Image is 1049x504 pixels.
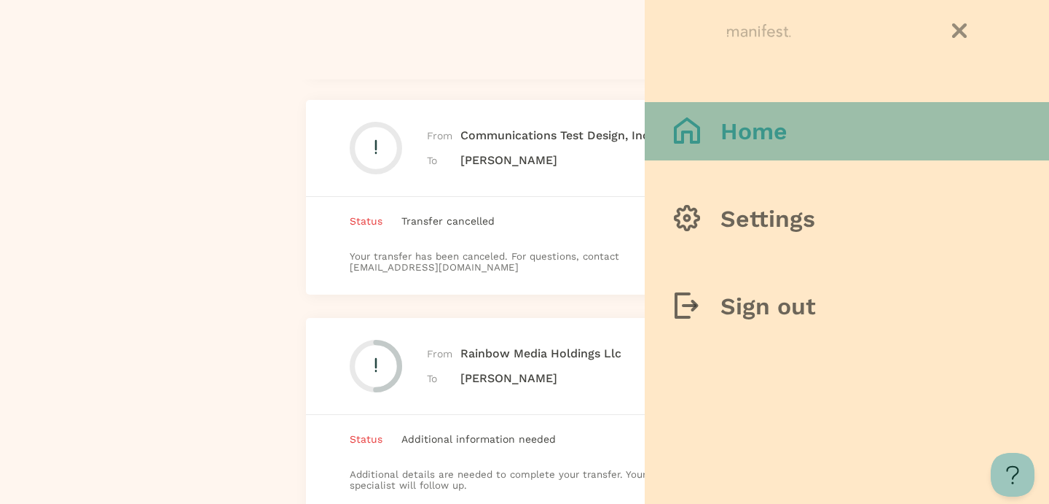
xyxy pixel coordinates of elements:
[645,190,1049,248] button: Settings
[720,117,787,146] h3: Home
[991,453,1034,497] iframe: Toggle Customer Support
[720,204,815,233] h3: Settings
[720,292,816,321] h3: Sign out
[645,277,1049,336] button: Sign out
[645,102,1049,160] button: Home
